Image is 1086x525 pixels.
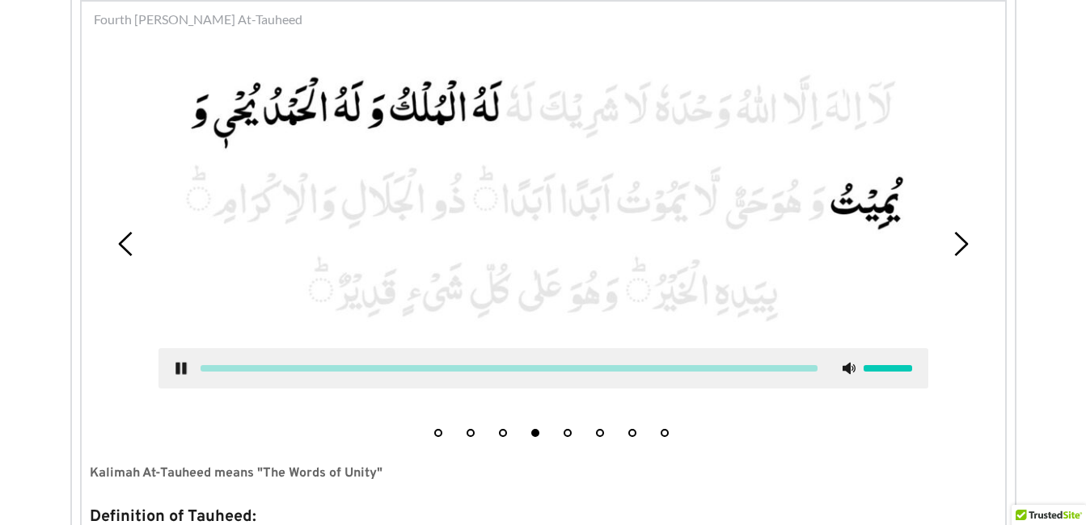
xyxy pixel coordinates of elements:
button: 3 of 8 [499,429,507,437]
button: 2 of 8 [467,429,475,437]
button: 5 of 8 [564,429,572,437]
span: Fourth [PERSON_NAME] At-Tauheed [94,10,302,29]
button: 8 of 8 [661,429,669,437]
button: 7 of 8 [628,429,636,437]
strong: Kalimah At-Tauheed means "The Words of Unity" [90,465,382,481]
button: 6 of 8 [596,429,604,437]
button: 4 of 8 [531,429,539,437]
button: 1 of 8 [434,429,442,437]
